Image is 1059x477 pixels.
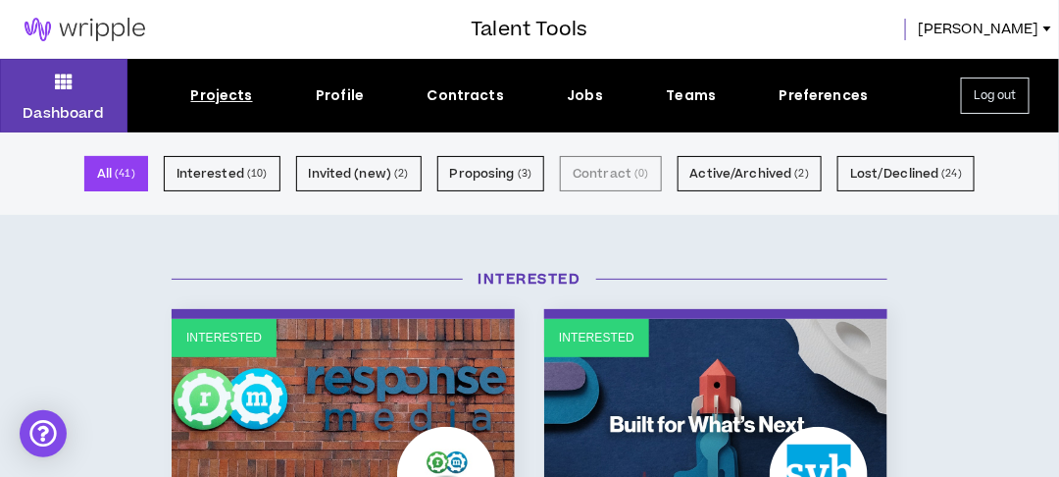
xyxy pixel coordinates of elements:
div: Contracts [428,85,504,106]
small: ( 24 ) [942,165,963,183]
h3: Interested [157,269,902,290]
p: Dashboard [23,103,104,124]
div: Jobs [568,85,604,106]
p: Interested [559,329,634,347]
span: [PERSON_NAME] [918,19,1039,40]
h3: Talent Tools [471,15,587,44]
small: ( 3 ) [518,165,531,183]
button: Lost/Declined (24) [837,156,975,191]
small: ( 41 ) [115,165,135,183]
small: ( 10 ) [247,165,268,183]
button: Active/Archived (2) [678,156,822,191]
button: Contract (0) [560,156,661,191]
div: Open Intercom Messenger [20,410,67,457]
div: Preferences [780,85,869,106]
p: Interested [186,329,262,347]
small: ( 2 ) [394,165,408,183]
button: Invited (new) (2) [296,156,422,191]
small: ( 2 ) [795,165,809,183]
button: Log out [961,78,1030,114]
button: Proposing (3) [437,156,545,191]
button: All (41) [84,156,148,191]
div: Profile [316,85,364,106]
small: ( 0 ) [634,165,648,183]
button: Interested (10) [164,156,280,191]
div: Teams [667,85,717,106]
